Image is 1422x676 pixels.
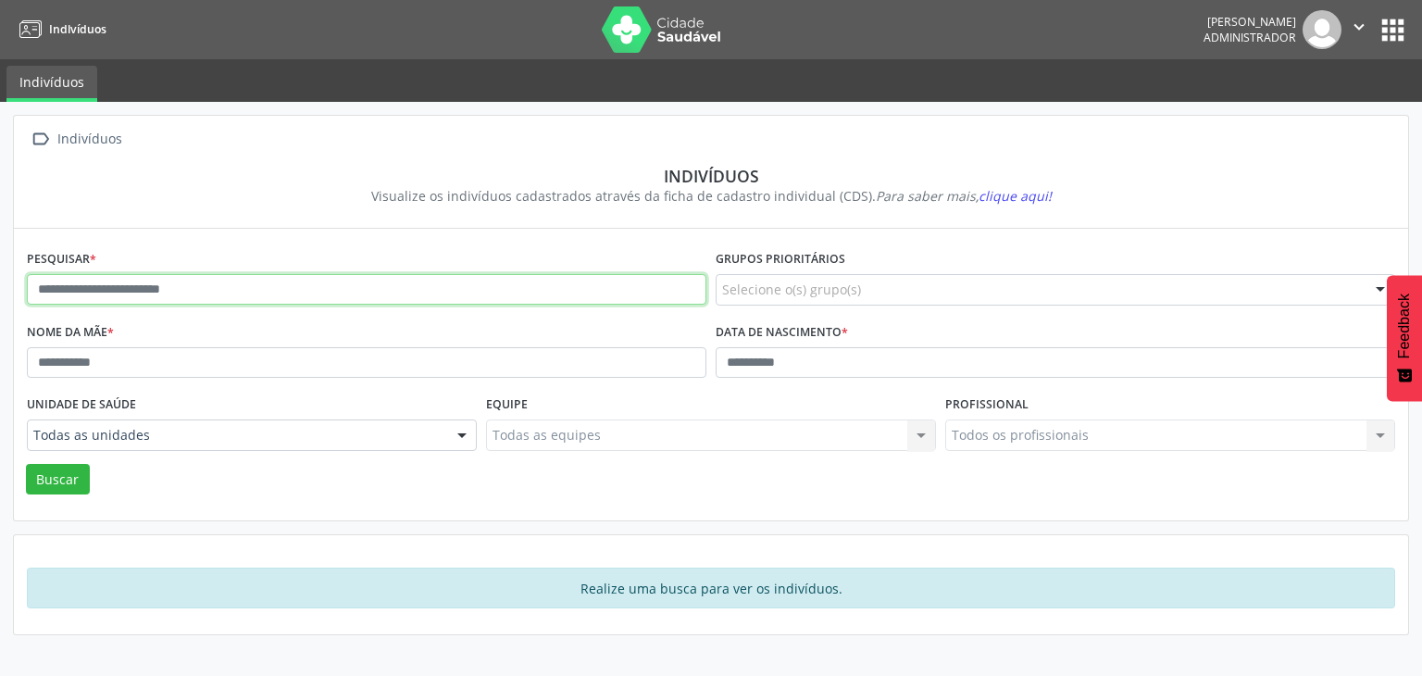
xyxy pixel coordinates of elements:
[1303,10,1341,49] img: img
[1349,17,1369,37] i: 
[27,126,54,153] i: 
[486,391,528,419] label: Equipe
[722,280,861,299] span: Selecione o(s) grupo(s)
[26,464,90,495] button: Buscar
[40,186,1382,206] div: Visualize os indivíduos cadastrados através da ficha de cadastro individual (CDS).
[876,187,1052,205] i: Para saber mais,
[6,66,97,102] a: Indivíduos
[1204,14,1296,30] div: [PERSON_NAME]
[716,245,845,274] label: Grupos prioritários
[1377,14,1409,46] button: apps
[1204,30,1296,45] span: Administrador
[27,319,114,347] label: Nome da mãe
[27,126,125,153] a:  Indivíduos
[1396,294,1413,358] span: Feedback
[40,166,1382,186] div: Indivíduos
[27,568,1395,608] div: Realize uma busca para ver os indivíduos.
[27,391,136,419] label: Unidade de saúde
[33,426,439,444] span: Todas as unidades
[1387,275,1422,401] button: Feedback - Mostrar pesquisa
[49,21,106,37] span: Indivíduos
[54,126,125,153] div: Indivíduos
[27,245,96,274] label: Pesquisar
[1341,10,1377,49] button: 
[979,187,1052,205] span: clique aqui!
[945,391,1029,419] label: Profissional
[13,14,106,44] a: Indivíduos
[716,319,848,347] label: Data de nascimento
